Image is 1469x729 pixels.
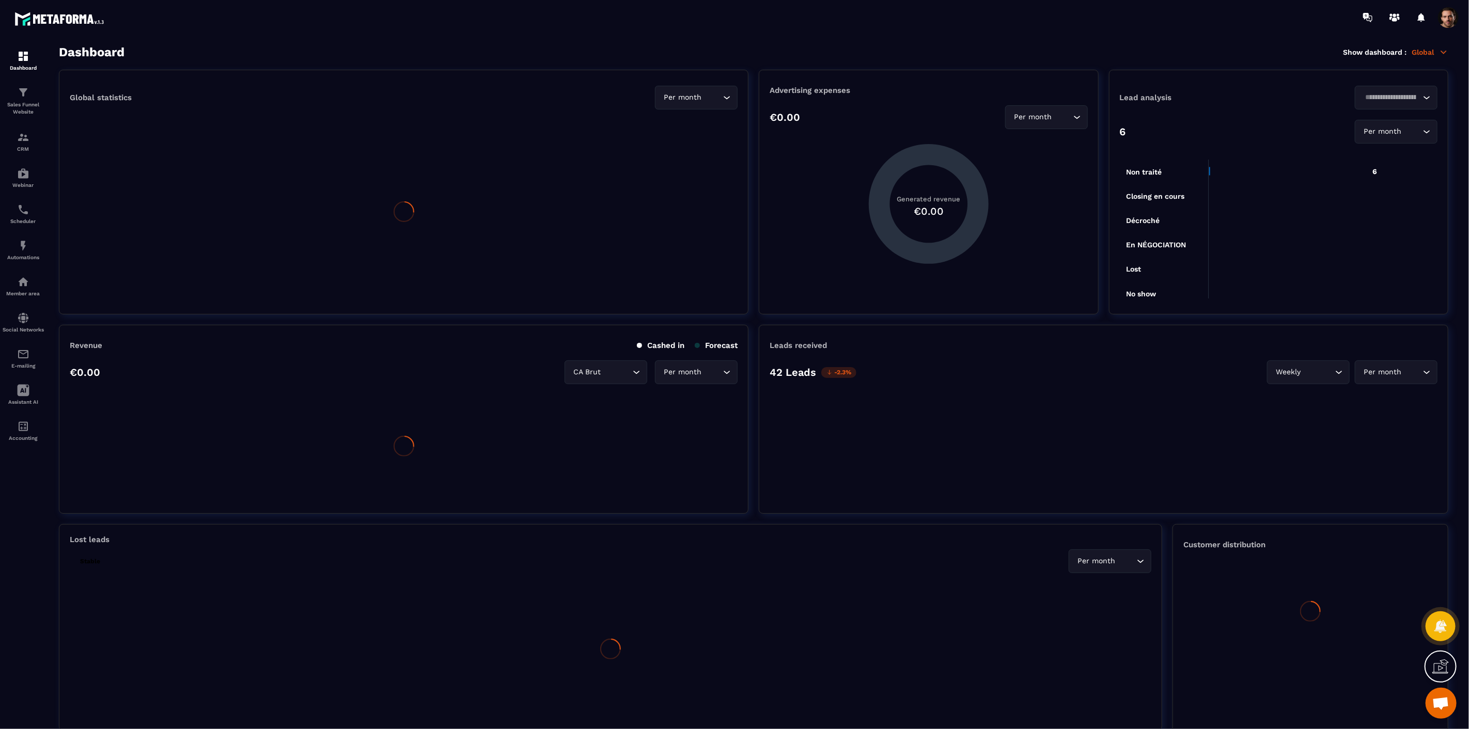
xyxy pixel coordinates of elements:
p: Webinar [3,182,44,188]
p: Scheduler [3,218,44,224]
p: CRM [3,146,44,152]
tspan: Décroché [1126,216,1160,225]
p: Sales Funnel Website [3,101,44,116]
div: Search for option [1005,105,1088,129]
p: Lost leads [70,535,110,544]
div: Open chat [1426,688,1457,719]
p: E-mailing [3,363,44,369]
img: automations [17,240,29,252]
p: Advertising expenses [770,86,1087,95]
span: Per month [1362,126,1404,137]
h3: Dashboard [59,45,124,59]
div: Search for option [1267,360,1350,384]
p: 42 Leads [770,366,816,378]
input: Search for option [1404,367,1420,378]
span: Per month [1012,112,1054,123]
input: Search for option [1303,367,1333,378]
img: email [17,348,29,360]
p: Forecast [695,341,738,350]
img: automations [17,167,29,180]
a: formationformationSales Funnel Website [3,78,44,123]
div: Search for option [655,86,738,109]
p: Automations [3,255,44,260]
a: schedulerschedulerScheduler [3,196,44,232]
p: Stable [75,556,105,567]
tspan: Closing en cours [1126,192,1184,201]
input: Search for option [1362,92,1420,103]
img: accountant [17,420,29,433]
a: automationsautomationsMember area [3,268,44,304]
p: Customer distribution [1183,540,1437,549]
p: -2.3% [821,367,856,378]
input: Search for option [1054,112,1071,123]
tspan: Lost [1126,265,1141,273]
span: CA Brut [571,367,603,378]
p: Accounting [3,435,44,441]
p: Social Networks [3,327,44,332]
p: Dashboard [3,65,44,71]
input: Search for option [603,367,630,378]
p: Global statistics [70,93,132,102]
img: scheduler [17,203,29,216]
p: Leads received [770,341,827,350]
p: Revenue [70,341,102,350]
span: Per month [662,367,704,378]
a: Assistant AI [3,376,44,413]
a: accountantaccountantAccounting [3,413,44,449]
a: formationformationDashboard [3,42,44,78]
div: Search for option [1355,120,1437,144]
span: Per month [662,92,704,103]
p: 6 [1120,125,1126,138]
a: emailemailE-mailing [3,340,44,376]
span: Per month [1362,367,1404,378]
tspan: En NÉGOCIATION [1126,241,1186,249]
input: Search for option [1118,556,1134,567]
tspan: Non traité [1126,168,1162,176]
p: Cashed in [637,341,684,350]
div: Search for option [1355,360,1437,384]
input: Search for option [704,367,721,378]
img: formation [17,50,29,62]
input: Search for option [1404,126,1420,137]
a: formationformationCRM [3,123,44,160]
div: Search for option [1355,86,1437,109]
img: formation [17,131,29,144]
img: formation [17,86,29,99]
p: Show dashboard : [1343,48,1407,56]
img: logo [14,9,107,28]
p: €0.00 [770,111,800,123]
img: social-network [17,312,29,324]
img: automations [17,276,29,288]
p: Member area [3,291,44,296]
p: Global [1412,47,1448,57]
span: Per month [1075,556,1118,567]
div: Search for option [655,360,738,384]
a: social-networksocial-networkSocial Networks [3,304,44,340]
div: Search for option [1069,549,1151,573]
tspan: No show [1126,290,1157,298]
input: Search for option [704,92,721,103]
p: Assistant AI [3,399,44,405]
a: automationsautomationsWebinar [3,160,44,196]
p: Lead analysis [1120,93,1279,102]
span: Weekly [1274,367,1303,378]
div: Search for option [565,360,647,384]
a: automationsautomationsAutomations [3,232,44,268]
p: €0.00 [70,366,100,378]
